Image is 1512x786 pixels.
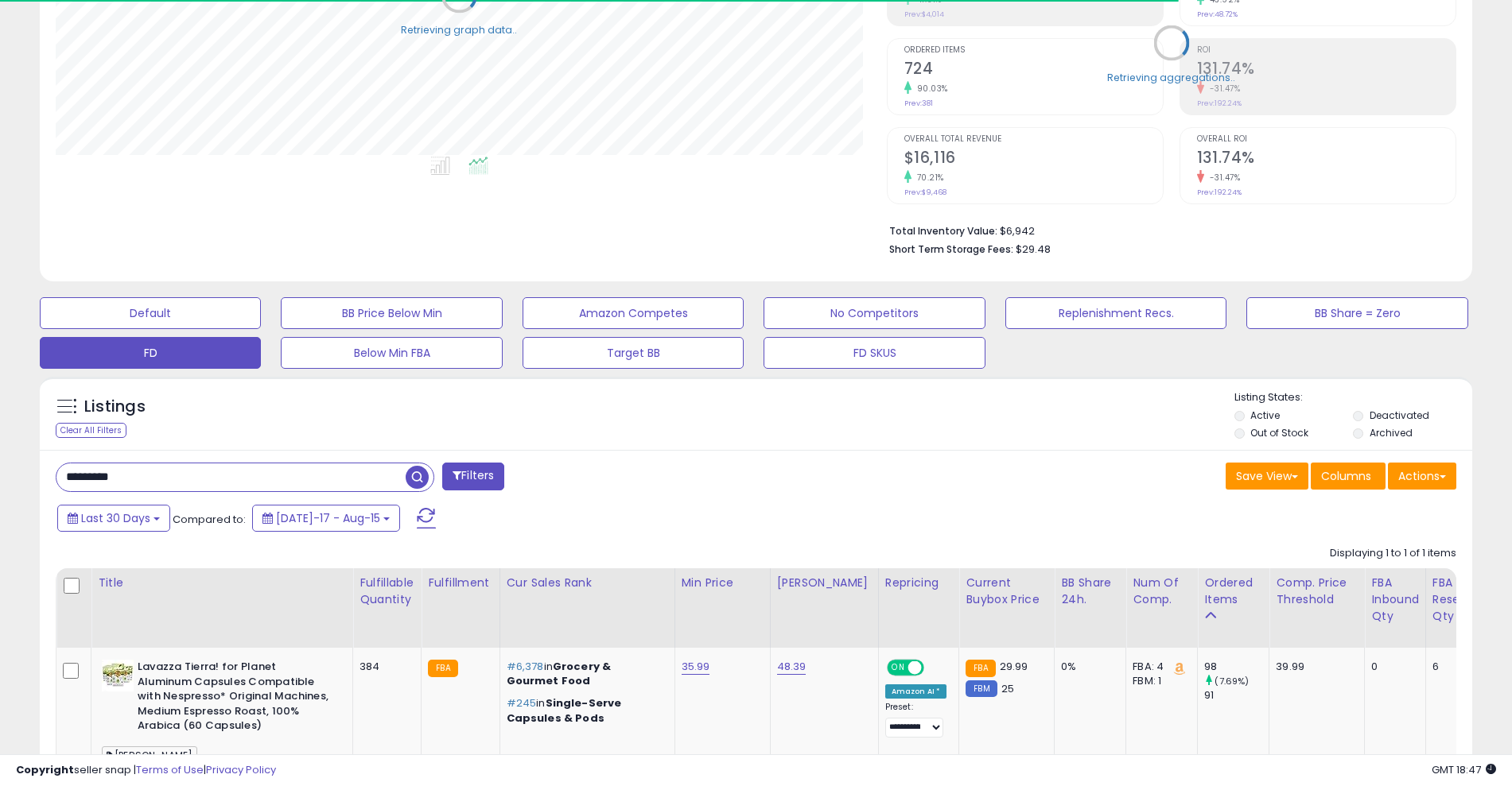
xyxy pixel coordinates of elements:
[84,396,146,418] h5: Listings
[1276,575,1358,608] div: Comp. Price Threshold
[57,505,170,532] button: Last 30 Days
[682,575,764,591] div: Min Price
[1311,463,1386,490] button: Columns
[1204,688,1269,703] div: 91
[1388,463,1456,490] button: Actions
[507,696,663,725] p: in
[966,575,1048,608] div: Current Buybox Price
[40,337,261,369] button: FD
[1215,675,1249,687] small: (7.69%)
[1061,660,1114,674] div: 0%
[777,659,807,675] a: 48.39
[1432,575,1486,625] div: FBA Reserved Qty
[885,684,947,699] div: Amazon AI *
[966,660,995,677] small: FBA
[360,575,414,608] div: Fulfillable Quantity
[764,337,985,369] button: FD SKUS
[921,661,946,675] span: OFF
[1107,70,1235,84] div: Retrieving aggregations..
[1321,468,1371,484] span: Columns
[1246,297,1467,329] button: BB Share = Zero
[138,660,331,738] b: Lavazza Tierra! for Planet Aluminum Capsules Compatible with Nespresso* Original Machines, Medium...
[507,695,622,725] span: Single-Serve Capsules & Pods
[1432,660,1480,674] div: 6
[966,680,997,697] small: FBM
[507,659,612,688] span: Grocery & Gourmet Food
[173,512,246,527] span: Compared to:
[81,510,150,526] span: Last 30 Days
[136,762,204,777] a: Terms of Use
[885,702,947,738] div: Preset:
[1000,659,1028,674] span: 29.99
[777,575,872,591] div: [PERSON_NAME]
[1204,660,1269,674] div: 98
[764,297,985,329] button: No Competitors
[102,660,134,691] img: 51Vw31e4u+L._SL40_.jpg
[401,22,517,37] div: Retrieving graph data..
[428,660,457,677] small: FBA
[1226,463,1308,490] button: Save View
[1005,297,1226,329] button: Replenishment Recs.
[281,297,502,329] button: BB Price Below Min
[428,575,492,591] div: Fulfillment
[1133,575,1191,608] div: Num of Comp.
[1371,660,1413,674] div: 0
[507,659,544,674] span: #6,378
[1330,546,1456,561] div: Displaying 1 to 1 of 1 items
[1250,408,1280,422] label: Active
[1001,681,1014,696] span: 25
[252,505,400,532] button: [DATE]-17 - Aug-15
[507,575,668,591] div: Cur Sales Rank
[1204,575,1262,608] div: Ordered Items
[360,660,409,674] div: 384
[281,337,502,369] button: Below Min FBA
[98,575,346,591] div: Title
[1371,575,1419,625] div: FBA inbound Qty
[1370,426,1413,439] label: Archived
[523,297,744,329] button: Amazon Competes
[1370,408,1429,422] label: Deactivated
[56,423,126,438] div: Clear All Filters
[1250,426,1308,439] label: Out of Stock
[276,510,380,526] span: [DATE]-17 - Aug-15
[1133,674,1185,688] div: FBM: 1
[507,660,663,688] p: in
[523,337,744,369] button: Target BB
[888,661,908,675] span: ON
[16,763,276,778] div: seller snap | |
[40,297,261,329] button: Default
[206,762,276,777] a: Privacy Policy
[885,575,953,591] div: Repricing
[1061,575,1119,608] div: BB Share 24h.
[102,746,197,765] span: [PERSON_NAME]
[1133,660,1185,674] div: FBA: 4
[16,762,74,777] strong: Copyright
[1276,660,1352,674] div: 39.99
[1234,390,1472,405] p: Listing States:
[1432,762,1496,777] span: 2025-09-15 18:47 GMT
[442,463,504,490] button: Filters
[682,659,710,675] a: 35.99
[507,695,537,710] span: #245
